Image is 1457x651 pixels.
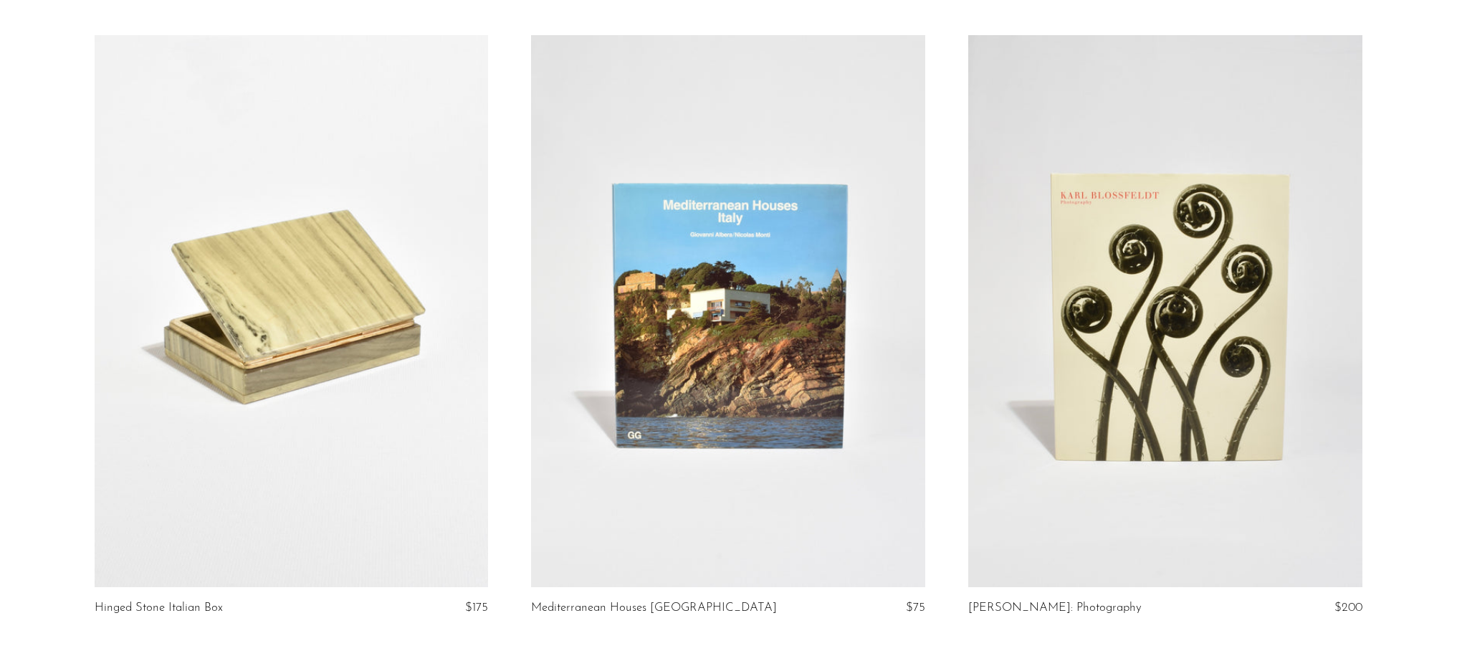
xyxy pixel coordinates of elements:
span: $200 [1334,602,1362,614]
a: [PERSON_NAME]: Photography [968,602,1142,614]
span: $75 [906,602,925,614]
a: Mediterranean Houses [GEOGRAPHIC_DATA] [531,602,777,614]
a: Hinged Stone Italian Box [95,602,223,614]
span: $175 [465,602,488,614]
